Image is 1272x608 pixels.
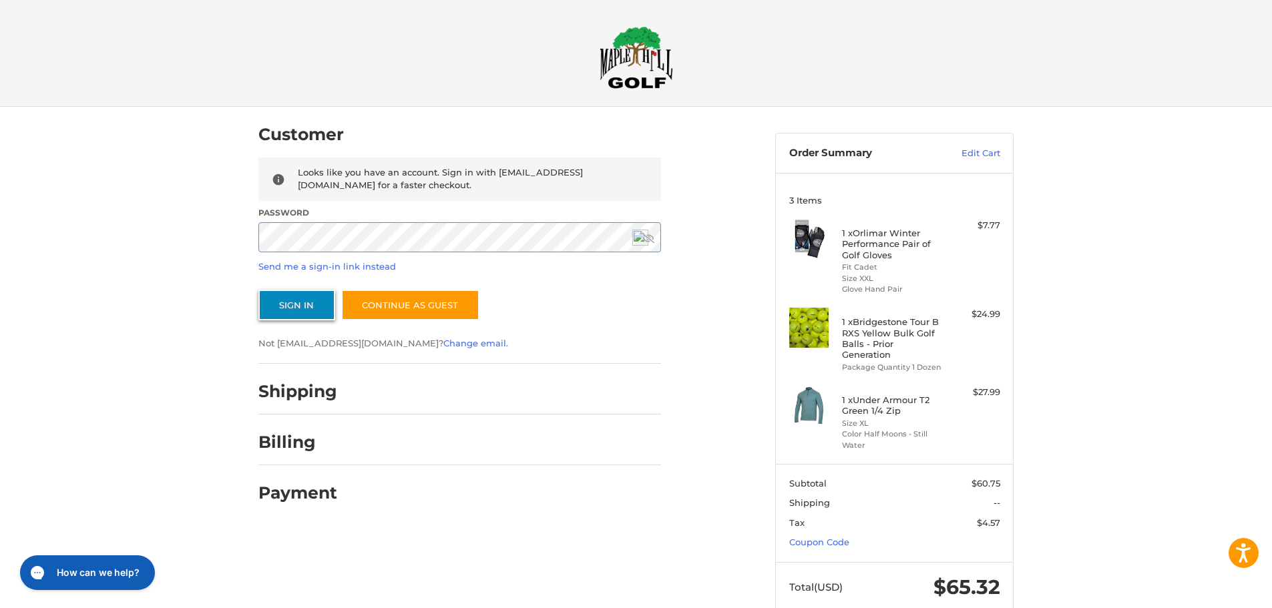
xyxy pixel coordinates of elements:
[933,147,1000,160] a: Edit Cart
[258,337,661,350] p: Not [EMAIL_ADDRESS][DOMAIN_NAME]? .
[842,228,944,260] h4: 1 x Orlimar Winter Performance Pair of Golf Gloves
[258,207,661,219] label: Password
[972,478,1000,489] span: $60.75
[632,230,648,246] img: npw-badge-icon-locked.svg
[258,124,344,145] h2: Customer
[933,575,1000,599] span: $65.32
[789,517,805,528] span: Tax
[947,308,1000,321] div: $24.99
[443,338,506,348] a: Change email
[842,362,944,373] li: Package Quantity 1 Dozen
[789,147,933,160] h3: Order Summary
[258,483,337,503] h2: Payment
[258,432,337,452] h2: Billing
[947,386,1000,399] div: $27.99
[789,497,830,508] span: Shipping
[600,26,673,89] img: Maple Hill Golf
[842,284,944,295] li: Glove Hand Pair
[842,273,944,284] li: Size XXL
[258,381,337,402] h2: Shipping
[842,394,944,416] h4: 1 x Under Armour T2 Green 1/4 Zip
[789,537,849,547] a: Coupon Code
[789,581,843,593] span: Total (USD)
[947,219,1000,232] div: $7.77
[977,517,1000,528] span: $4.57
[842,428,944,450] li: Color Half Moons - Still Water
[994,497,1000,508] span: --
[842,418,944,429] li: Size XL
[13,551,159,595] iframe: Gorgias live chat messenger
[298,167,583,191] span: Looks like you have an account. Sign in with [EMAIL_ADDRESS][DOMAIN_NAME] for a faster checkout.
[258,261,396,272] a: Send me a sign-in link instead
[789,195,1000,206] h3: 3 Items
[789,478,827,489] span: Subtotal
[258,290,335,320] button: Sign In
[341,290,479,320] a: Continue as guest
[842,316,944,360] h4: 1 x Bridgestone Tour B RXS Yellow Bulk Golf Balls - Prior Generation
[842,262,944,273] li: Fit Cadet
